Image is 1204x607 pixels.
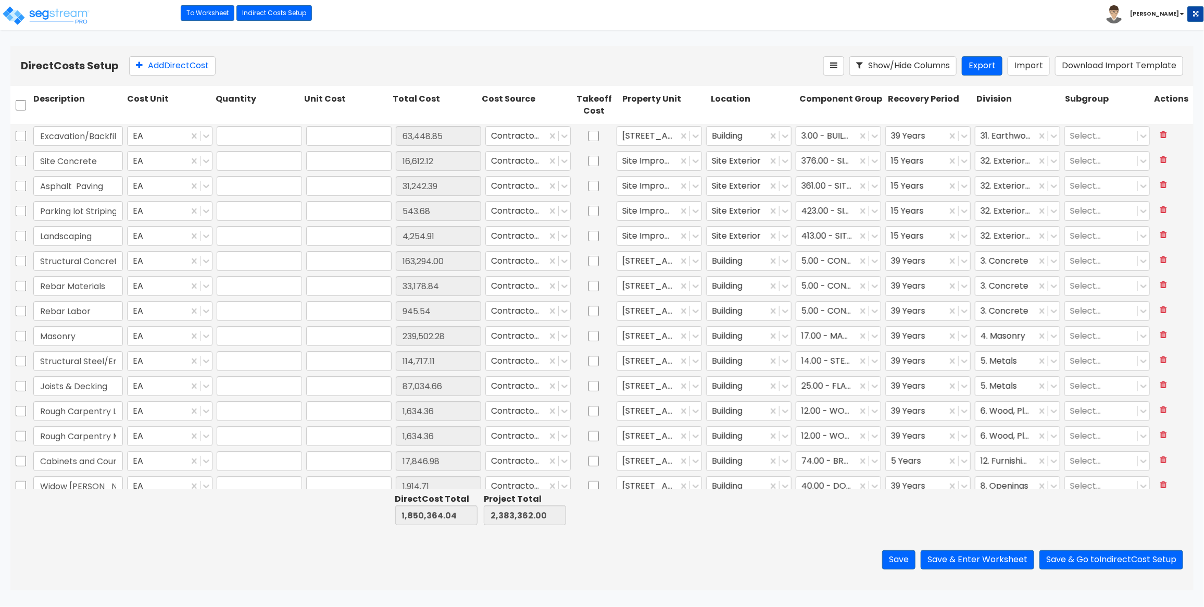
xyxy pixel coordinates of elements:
[617,376,702,396] div: 245 South 1060 West
[975,251,1060,271] div: 3. Concrete
[885,176,971,196] div: 15 Years
[302,91,391,119] div: Unit Cost
[796,126,881,146] div: 3.00 - BUILDING-RELATED SITEWORK
[796,326,881,346] div: 17.00 - MASONRY
[485,401,571,421] div: Contractor Cost
[485,351,571,371] div: Contractor Cost
[617,451,702,471] div: 245 South 1060 West
[1154,176,1173,194] button: Delete Row
[127,151,212,171] div: EA
[1063,91,1152,119] div: Subgroup
[975,351,1060,371] div: 5. Metals
[485,376,571,396] div: Contractor Cost
[975,326,1060,346] div: 4. Masonry
[885,226,971,246] div: 15 Years
[885,326,971,346] div: 39 Years
[706,126,792,146] div: Building
[706,426,792,446] div: Building
[617,126,702,146] div: 245 South 1060 West
[706,201,792,221] div: Site Exterior
[31,91,125,119] div: Description
[236,5,312,21] a: Indirect Costs Setup
[975,91,1063,119] div: Division
[975,476,1060,496] div: 8. Openings
[127,226,212,246] div: EA
[885,126,971,146] div: 39 Years
[485,476,571,496] div: Contractor Cost
[391,91,480,119] div: Total Cost
[1008,56,1050,76] button: Import
[1039,550,1183,569] button: Save & Go toIndirectCost Setup
[485,226,571,246] div: Contractor Cost
[823,56,844,76] button: Reorder Items
[706,476,792,496] div: Building
[125,91,214,119] div: Cost Unit
[485,301,571,321] div: Contractor Cost
[706,176,792,196] div: Site Exterior
[796,451,881,471] div: 74.00 - BREAK ROOM/AREA CABINETRY/COUNTERS
[975,401,1060,421] div: 6. Wood, Plastics and Composites
[885,151,971,171] div: 15 Years
[617,301,702,321] div: 245 South 1060 West
[127,426,212,446] div: EA
[127,176,212,196] div: EA
[617,326,702,346] div: 245 South 1060 West
[796,476,881,496] div: 40.00 - DOORS & WINDOWS
[485,276,571,296] div: Contractor Cost
[885,401,971,421] div: 39 Years
[1154,201,1173,219] button: Delete Row
[706,251,792,271] div: Building
[127,476,212,496] div: EA
[975,426,1060,446] div: 6. Wood, Plastics and Composites
[975,301,1060,321] div: 3. Concrete
[885,276,971,296] div: 39 Years
[706,376,792,396] div: Building
[127,301,212,321] div: EA
[1154,451,1173,469] button: Delete Row
[1152,91,1194,119] div: Actions
[796,276,881,296] div: 5.00 - CONCRETE
[617,351,702,371] div: 245 South 1060 West
[796,201,881,221] div: 423.00 - SITE PARKING LOT STRIPING
[485,451,571,471] div: Contractor Cost
[127,326,212,346] div: EA
[796,176,881,196] div: 361.00 - SITE ASPHALT PAVING
[796,426,881,446] div: 12.00 - WOOD & PLASTICS
[886,91,975,119] div: Recovery Period
[484,493,566,505] div: Project Total
[706,351,792,371] div: Building
[975,276,1060,296] div: 3. Concrete
[485,201,571,221] div: Contractor Cost
[127,126,212,146] div: EA
[181,5,234,21] a: To Worksheet
[1154,326,1173,344] button: Delete Row
[1055,56,1183,76] button: Download Import Template
[127,201,212,221] div: EA
[21,58,119,73] b: Direct Costs Setup
[975,151,1060,171] div: 32. Exterior Improvements
[975,376,1060,396] div: 5. Metals
[617,151,702,171] div: Site Improvements
[129,56,216,76] button: AddDirectCost
[796,301,881,321] div: 5.00 - CONCRETE
[975,201,1060,221] div: 32. Exterior Improvements
[127,376,212,396] div: EA
[617,426,702,446] div: 245 South 1060 West
[395,493,478,505] div: Direct Cost Total
[885,476,971,496] div: 39 Years
[706,451,792,471] div: Building
[975,226,1060,246] div: 32. Exterior Improvements
[885,301,971,321] div: 39 Years
[127,276,212,296] div: EA
[1154,301,1173,319] button: Delete Row
[849,56,957,76] button: Show/Hide Columns
[921,550,1034,569] button: Save & Enter Worksheet
[617,401,702,421] div: 245 South 1060 West
[617,226,702,246] div: Site Improvements
[485,251,571,271] div: Contractor Cost
[485,176,571,196] div: Contractor Cost
[709,91,797,119] div: Location
[617,476,702,496] div: 245 South 1060 West
[885,376,971,396] div: 39 Years
[885,426,971,446] div: 39 Years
